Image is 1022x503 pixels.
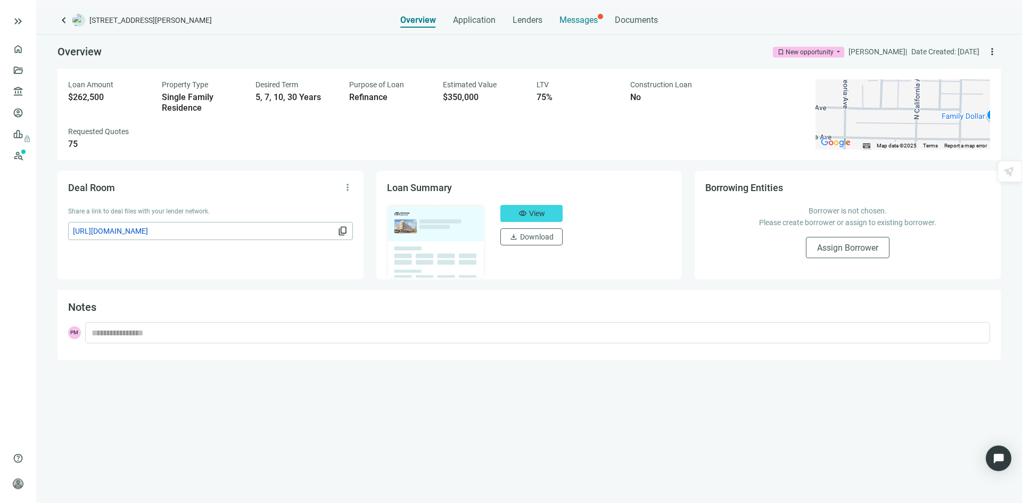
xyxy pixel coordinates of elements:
[342,182,353,193] span: more_vert
[559,15,598,25] span: Messages
[73,225,335,237] span: [URL][DOMAIN_NAME]
[500,205,563,222] button: visibilityView
[509,233,518,241] span: download
[615,15,658,26] span: Documents
[817,243,878,253] span: Assign Borrower
[537,92,617,103] div: 75%
[162,92,243,113] div: Single Family Residence
[89,15,212,26] span: [STREET_ADDRESS][PERSON_NAME]
[630,92,711,103] div: No
[818,136,853,150] img: Google
[162,80,208,89] span: Property Type
[537,80,549,89] span: LTV
[384,202,488,281] img: dealOverviewImg
[68,301,96,314] span: Notes
[716,217,979,228] p: Please create borrower or assign to existing borrower.
[863,142,870,150] button: Keyboard shortcuts
[443,80,497,89] span: Estimated Value
[12,15,24,28] button: keyboard_double_arrow_right
[716,205,979,217] p: Borrower is not chosen.
[529,209,545,218] span: View
[400,15,436,26] span: Overview
[500,228,563,245] button: downloadDownload
[518,209,527,218] span: visibility
[986,446,1011,471] div: Open Intercom Messenger
[68,127,129,136] span: Requested Quotes
[911,46,979,57] div: Date Created: [DATE]
[944,143,987,149] a: Report a map error
[705,182,783,193] span: Borrowing Entities
[349,92,430,103] div: Refinance
[57,45,102,58] span: Overview
[848,46,907,57] div: [PERSON_NAME] |
[13,479,23,489] span: person
[520,233,554,241] span: Download
[786,47,834,57] div: New opportunity
[13,453,23,464] span: help
[877,143,917,149] span: Map data ©2025
[513,15,542,26] span: Lenders
[339,179,356,196] button: more_vert
[630,80,692,89] span: Construction Loan
[68,182,115,193] span: Deal Room
[806,237,889,258] button: Assign Borrower
[256,80,298,89] span: Desired Term
[387,182,452,193] span: Loan Summary
[68,92,149,103] div: $262,500
[68,326,81,339] span: PM
[453,15,496,26] span: Application
[68,208,210,215] span: Share a link to deal files with your lender network.
[777,48,785,56] span: bookmark
[818,136,853,150] a: Open this area in Google Maps (opens a new window)
[256,92,336,103] div: 5, 7, 10, 30 Years
[57,14,70,27] a: keyboard_arrow_left
[987,46,998,57] span: more_vert
[68,139,149,150] div: 75
[68,80,113,89] span: Loan Amount
[72,14,85,27] img: deal-logo
[443,92,524,103] div: $350,000
[984,43,1001,60] button: more_vert
[349,80,404,89] span: Purpose of Loan
[923,143,938,149] a: Terms (opens in new tab)
[337,226,348,236] span: content_copy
